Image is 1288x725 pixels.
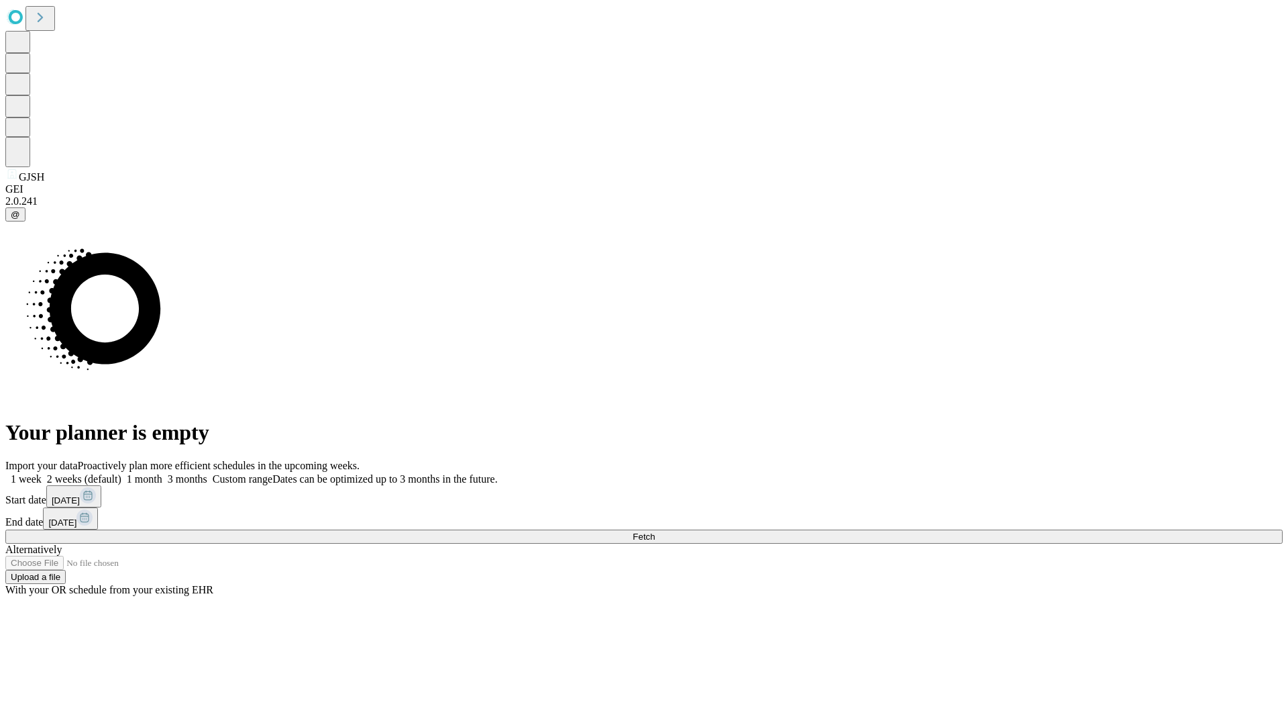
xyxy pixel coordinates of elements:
div: End date [5,507,1283,530]
span: [DATE] [48,518,76,528]
div: Start date [5,485,1283,507]
span: With your OR schedule from your existing EHR [5,584,213,595]
span: 2 weeks (default) [47,473,121,485]
span: Import your data [5,460,78,471]
span: @ [11,209,20,220]
span: 1 month [127,473,162,485]
span: Fetch [633,532,655,542]
span: Custom range [213,473,272,485]
h1: Your planner is empty [5,420,1283,445]
div: 2.0.241 [5,195,1283,207]
button: [DATE] [46,485,101,507]
span: 1 week [11,473,42,485]
span: [DATE] [52,495,80,505]
button: Upload a file [5,570,66,584]
button: [DATE] [43,507,98,530]
span: Alternatively [5,544,62,555]
span: Dates can be optimized up to 3 months in the future. [272,473,497,485]
button: @ [5,207,25,222]
span: 3 months [168,473,207,485]
button: Fetch [5,530,1283,544]
div: GEI [5,183,1283,195]
span: Proactively plan more efficient schedules in the upcoming weeks. [78,460,360,471]
span: GJSH [19,171,44,183]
